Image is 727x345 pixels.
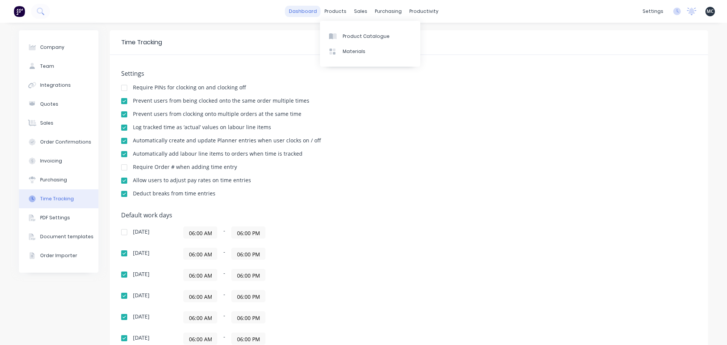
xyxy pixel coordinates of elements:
[19,246,98,265] button: Order Importer
[19,170,98,189] button: Purchasing
[40,158,62,164] div: Invoicing
[133,125,271,130] div: Log tracked time as ‘actual’ values on labour line items
[343,48,365,55] div: Materials
[40,233,94,240] div: Document templates
[232,290,265,302] input: Finish
[133,111,301,117] div: Prevent users from clocking onto multiple orders at the same time
[19,76,98,95] button: Integrations
[232,312,265,323] input: Finish
[183,311,373,323] div: -
[19,151,98,170] button: Invoicing
[133,272,150,277] div: [DATE]
[184,269,217,281] input: Start
[19,208,98,227] button: PDF Settings
[133,191,215,196] div: Deduct breaks from time entries
[133,314,150,319] div: [DATE]
[184,333,217,344] input: Start
[183,269,373,281] div: -
[40,139,91,145] div: Order Confirmations
[40,101,58,108] div: Quotes
[184,248,217,259] input: Start
[285,6,321,17] a: dashboard
[183,248,373,260] div: -
[121,38,162,47] div: Time Tracking
[184,290,217,302] input: Start
[40,120,53,126] div: Sales
[133,293,150,298] div: [DATE]
[183,226,373,239] div: -
[639,6,667,17] div: settings
[40,63,54,70] div: Team
[133,138,321,143] div: Automatically create and update Planner entries when user clocks on / off
[184,227,217,238] input: Start
[19,38,98,57] button: Company
[121,212,697,219] h5: Default work days
[321,6,350,17] div: products
[320,44,420,59] a: Materials
[232,269,265,281] input: Finish
[40,176,67,183] div: Purchasing
[343,33,390,40] div: Product Catalogue
[40,252,77,259] div: Order Importer
[184,312,217,323] input: Start
[133,335,150,340] div: [DATE]
[707,8,714,15] span: MC
[121,70,697,77] h5: Settings
[320,28,420,44] a: Product Catalogue
[232,248,265,259] input: Finish
[19,57,98,76] button: Team
[406,6,442,17] div: productivity
[133,98,309,103] div: Prevent users from being clocked onto the same order multiple times
[183,290,373,302] div: -
[19,227,98,246] button: Document templates
[133,164,237,170] div: Require Order # when adding time entry
[133,250,150,256] div: [DATE]
[19,95,98,114] button: Quotes
[40,195,74,202] div: Time Tracking
[371,6,406,17] div: purchasing
[40,82,71,89] div: Integrations
[133,151,303,156] div: Automatically add labour line items to orders when time is tracked
[19,114,98,133] button: Sales
[14,6,25,17] img: Factory
[133,85,246,90] div: Require PINs for clocking on and clocking off
[40,214,70,221] div: PDF Settings
[232,227,265,238] input: Finish
[350,6,371,17] div: sales
[232,333,265,344] input: Finish
[19,189,98,208] button: Time Tracking
[183,333,373,345] div: -
[19,133,98,151] button: Order Confirmations
[40,44,64,51] div: Company
[133,229,150,234] div: [DATE]
[133,178,251,183] div: Allow users to adjust pay rates on time entries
